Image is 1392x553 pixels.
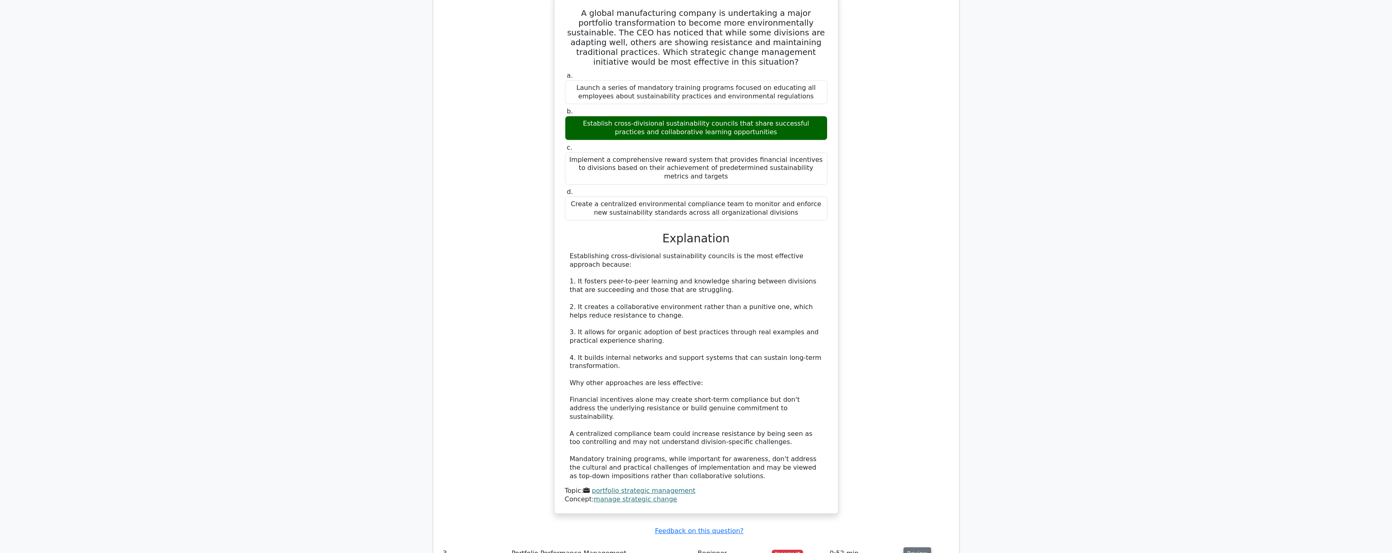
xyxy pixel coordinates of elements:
[567,144,573,151] span: c.
[565,196,827,221] div: Create a centralized environmental compliance team to monitor and enforce new sustainability stan...
[655,527,743,535] a: Feedback on this question?
[567,72,573,79] span: a.
[570,252,823,481] div: Establishing cross-divisional sustainability councils is the most effective approach because: 1. ...
[592,487,695,494] a: portfolio strategic management
[565,116,827,140] div: Establish cross-divisional sustainability councils that share successful practices and collaborat...
[564,8,828,67] h5: A global manufacturing company is undertaking a major portfolio transformation to become more env...
[565,495,827,504] div: Concept:
[567,188,573,196] span: d.
[565,80,827,105] div: Launch a series of mandatory training programs focused on educating all employees about sustainab...
[594,495,677,503] a: manage strategic change
[567,107,573,115] span: b.
[565,487,827,495] div: Topic:
[570,232,823,246] h3: Explanation
[565,152,827,185] div: Implement a comprehensive reward system that provides financial incentives to divisions based on ...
